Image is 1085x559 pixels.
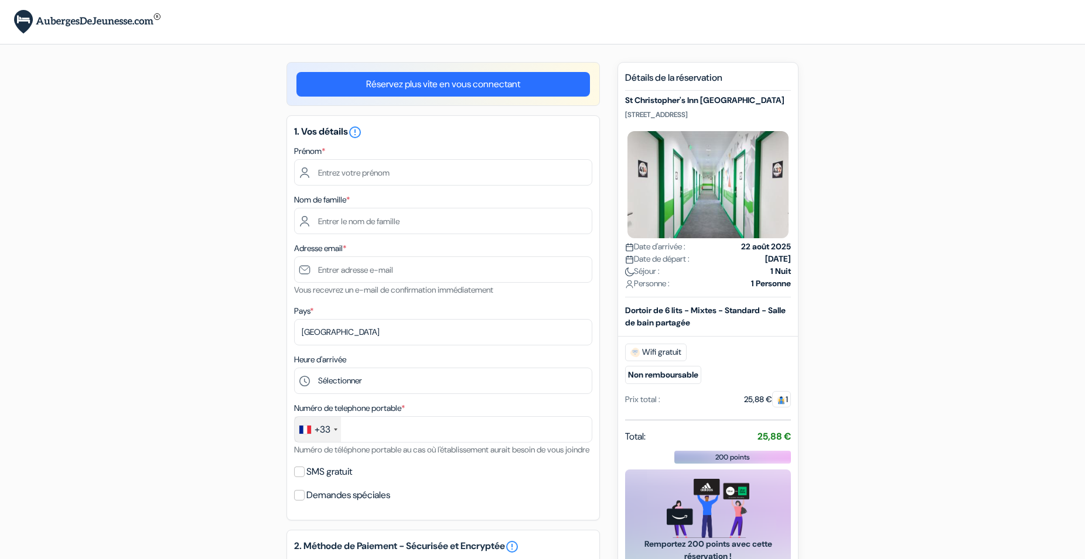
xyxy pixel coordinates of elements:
a: error_outline [348,125,362,138]
strong: 25,88 € [758,430,791,443]
label: Demandes spéciales [306,487,390,503]
h5: 2. Méthode de Paiement - Sécurisée et Encryptée [294,540,592,554]
strong: [DATE] [765,253,791,265]
strong: 1 Nuit [770,265,791,277]
label: Adresse email [294,242,346,255]
img: calendar.svg [625,243,634,252]
label: Nom de famille [294,194,350,206]
span: Date de départ : [625,253,690,265]
span: Personne : [625,277,670,290]
span: Date d'arrivée : [625,241,685,253]
img: free_wifi.svg [630,348,640,357]
div: +33 [315,423,330,437]
p: [STREET_ADDRESS] [625,110,791,119]
input: Entrer le nom de famille [294,208,592,234]
img: moon.svg [625,268,634,276]
label: Pays [294,305,313,317]
img: guest.svg [777,396,786,404]
i: error_outline [348,125,362,139]
img: AubergesDeJeunesse.com [14,10,161,34]
strong: 22 août 2025 [741,241,791,253]
a: error_outline [505,540,519,554]
small: Numéro de téléphone portable au cas où l'établissement aurait besoin de vous joindre [294,444,589,455]
img: user_icon.svg [625,280,634,289]
label: Numéro de telephone portable [294,402,405,414]
span: Wifi gratuit [625,344,687,361]
input: Entrer adresse e-mail [294,256,592,283]
h5: 1. Vos détails [294,125,592,139]
div: France: +33 [295,417,341,442]
span: Séjour : [625,265,660,277]
small: Non remboursable [625,366,701,384]
span: 200 points [715,452,750,462]
a: Réservez plus vite en vous connectant [296,72,590,97]
input: Entrez votre prénom [294,159,592,186]
strong: 1 Personne [751,277,791,290]
span: 1 [772,391,791,407]
img: gift_card_hero_new.png [667,479,749,538]
b: Dortoir de 6 lits - Mixtes - Standard - Salle de bain partagée [625,305,786,328]
img: calendar.svg [625,255,634,264]
label: Prénom [294,145,325,157]
h5: St Christopher's Inn [GEOGRAPHIC_DATA] [625,95,791,105]
h5: Détails de la réservation [625,72,791,91]
label: Heure d'arrivée [294,354,346,366]
div: 25,88 € [744,393,791,406]
span: Total: [625,430,646,444]
label: SMS gratuit [306,464,352,480]
div: Prix total : [625,393,660,406]
small: Vous recevrez un e-mail de confirmation immédiatement [294,284,493,295]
